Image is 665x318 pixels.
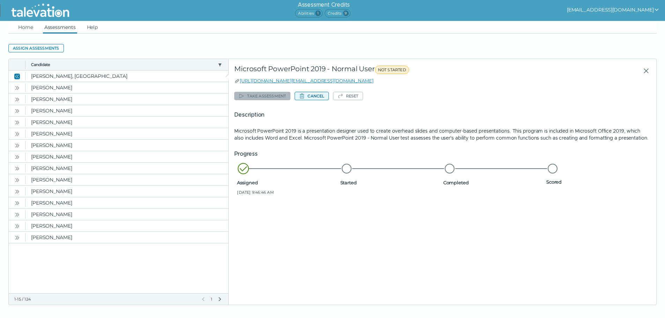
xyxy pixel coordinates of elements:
span: Assigned [237,180,337,185]
clr-dg-cell: [PERSON_NAME] [25,140,228,151]
button: Reset [333,92,363,100]
button: Open [13,130,21,138]
span: [DATE] 9:46:46 AM [237,190,337,195]
button: Previous Page [200,296,206,302]
button: Open [13,199,21,207]
clr-dg-cell: [PERSON_NAME] [25,117,228,128]
clr-dg-cell: [PERSON_NAME] [25,209,228,220]
button: Open [13,83,21,92]
button: Open [13,153,21,161]
button: Take assessment [234,92,290,100]
cds-icon: Open [14,200,20,206]
button: Open [13,222,21,230]
span: Credits [325,9,350,17]
cds-icon: Open [14,131,20,137]
cds-icon: Open [14,166,20,171]
clr-dg-cell: [PERSON_NAME] [25,128,228,139]
clr-dg-cell: [PERSON_NAME] [25,174,228,185]
cds-icon: Open [14,85,20,91]
div: 1-15 / 124 [14,296,196,302]
button: Open [13,164,21,172]
button: Open [13,95,21,103]
cds-icon: Open [14,223,20,229]
h6: Assessment Credits [295,1,352,9]
cds-icon: Open [14,154,20,160]
cds-icon: Open [14,177,20,183]
clr-dg-cell: [PERSON_NAME] [25,232,228,243]
span: 1 [315,10,321,16]
clr-dg-cell: [PERSON_NAME] [25,186,228,197]
button: Close [13,72,21,80]
button: Next Page [217,296,223,302]
button: Assign assessments [8,44,64,52]
cds-icon: Open [14,97,20,102]
clr-dg-cell: [PERSON_NAME] [25,220,228,231]
cds-icon: Open [14,212,20,217]
button: Open [13,106,21,115]
button: Open [13,141,21,149]
cds-icon: Open [14,108,20,114]
h5: Progress [234,150,651,158]
p: Microsoft PowerPoint 2019 is a presentation designer used to create overhead slides and computer-... [234,127,651,141]
h5: Description [234,111,651,119]
button: show user actions [567,6,659,14]
clr-dg-cell: [PERSON_NAME] [25,94,228,105]
a: [URL][DOMAIN_NAME][EMAIL_ADDRESS][DOMAIN_NAME] [240,78,373,83]
clr-dg-cell: [PERSON_NAME] [25,151,228,162]
div: Microsoft PowerPoint 2019 - Normal User [234,65,525,77]
button: Open [13,118,21,126]
span: 1 [210,296,213,302]
a: Assessments [43,21,77,34]
span: NOT STARTED [375,66,409,74]
button: Cancel [295,92,328,100]
span: Scored [546,179,646,185]
clr-dg-cell: [PERSON_NAME] [25,82,228,93]
button: Open [13,233,21,242]
span: 9 [343,10,349,16]
cds-icon: Open [14,143,20,148]
clr-dg-cell: [PERSON_NAME] [25,105,228,116]
span: Started [340,180,441,185]
clr-dg-cell: [PERSON_NAME] [25,197,228,208]
clr-dg-cell: [PERSON_NAME] [25,163,228,174]
cds-icon: Close [14,74,20,79]
a: Home [17,21,35,34]
span: Completed [443,180,544,185]
button: Close [637,65,651,77]
cds-icon: Open [14,120,20,125]
cds-icon: Open [14,235,20,241]
img: Talevation_Logo_Transparent_white.png [8,2,72,19]
button: Open [13,210,21,219]
button: Open [13,187,21,195]
a: Help [86,21,99,34]
span: Abilities [295,9,323,17]
button: Candidate [31,62,215,67]
cds-icon: Open [14,189,20,194]
clr-dg-cell: [PERSON_NAME], [GEOGRAPHIC_DATA] [25,71,228,82]
button: candidate filter [217,62,223,67]
button: Open [13,176,21,184]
